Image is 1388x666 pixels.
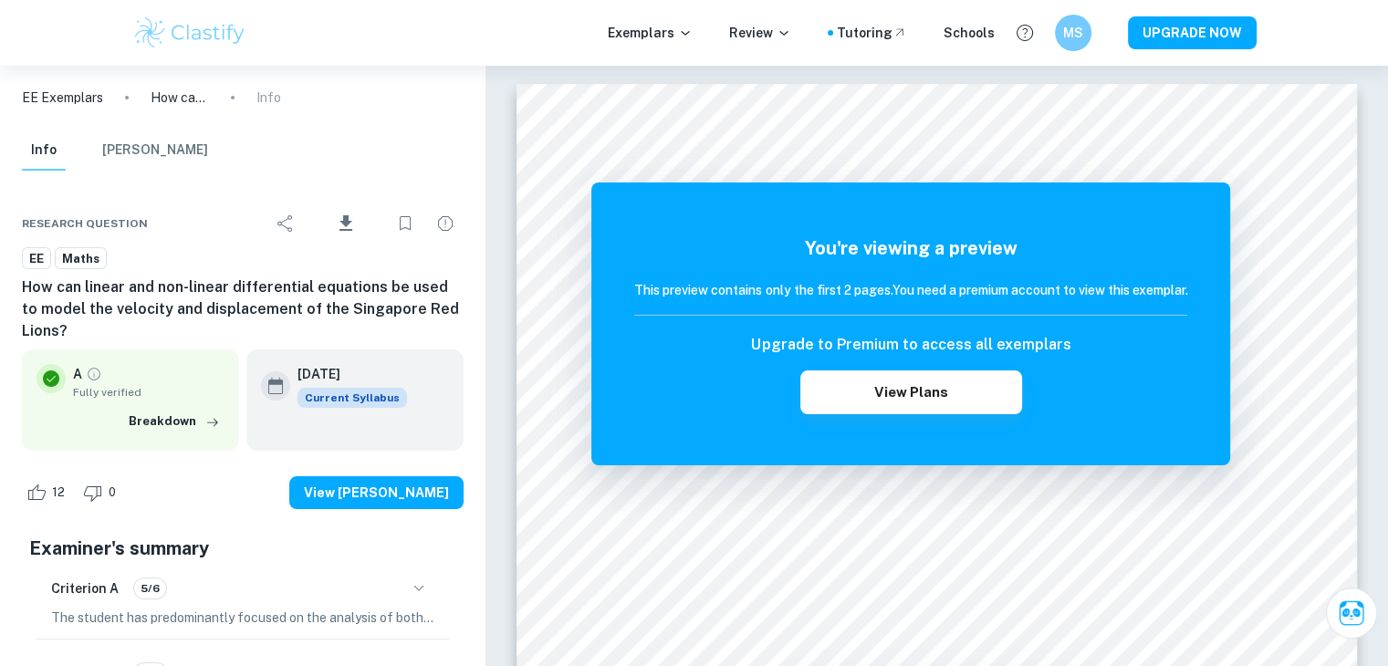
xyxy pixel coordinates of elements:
button: View Plans [800,370,1021,414]
img: Clastify logo [132,15,248,51]
button: MS [1055,15,1091,51]
h6: [DATE] [297,364,392,384]
h5: You're viewing a preview [634,234,1187,262]
div: Bookmark [387,205,423,242]
h6: This preview contains only the first 2 pages. You need a premium account to view this exemplar. [634,280,1187,300]
p: The student has predominantly focused on the analysis of both primary and secondary sources, effe... [51,608,434,628]
span: Fully verified [73,384,224,401]
button: [PERSON_NAME] [102,130,208,171]
span: Current Syllabus [297,388,407,408]
span: 12 [42,484,75,502]
h6: How can linear and non-linear differential equations be used to model the velocity and displaceme... [22,276,464,342]
div: Download [308,200,383,247]
p: How can linear and non-linear differential equations be used to model the velocity and displaceme... [151,88,209,108]
button: View [PERSON_NAME] [289,476,464,509]
span: Maths [56,250,106,268]
a: Grade fully verified [86,366,102,382]
h5: Examiner's summary [29,535,456,562]
div: Like [22,478,75,507]
h6: MS [1062,23,1083,43]
button: Info [22,130,66,171]
a: EE [22,247,51,270]
div: This exemplar is based on the current syllabus. Feel free to refer to it for inspiration/ideas wh... [297,388,407,408]
button: Breakdown [124,408,224,435]
a: EE Exemplars [22,88,103,108]
div: Report issue [427,205,464,242]
span: EE [23,250,50,268]
span: 5/6 [134,580,166,597]
a: Tutoring [837,23,907,43]
p: A [73,364,82,384]
h6: Upgrade to Premium to access all exemplars [751,334,1070,356]
button: UPGRADE NOW [1128,16,1257,49]
div: Dislike [78,478,126,507]
button: Ask Clai [1326,588,1377,639]
button: Help and Feedback [1009,17,1040,48]
div: Share [267,205,304,242]
span: Research question [22,215,148,232]
p: Exemplars [608,23,693,43]
a: Maths [55,247,107,270]
span: 0 [99,484,126,502]
p: Review [729,23,791,43]
h6: Criterion A [51,578,119,598]
p: Info [256,88,281,108]
a: Schools [944,23,995,43]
